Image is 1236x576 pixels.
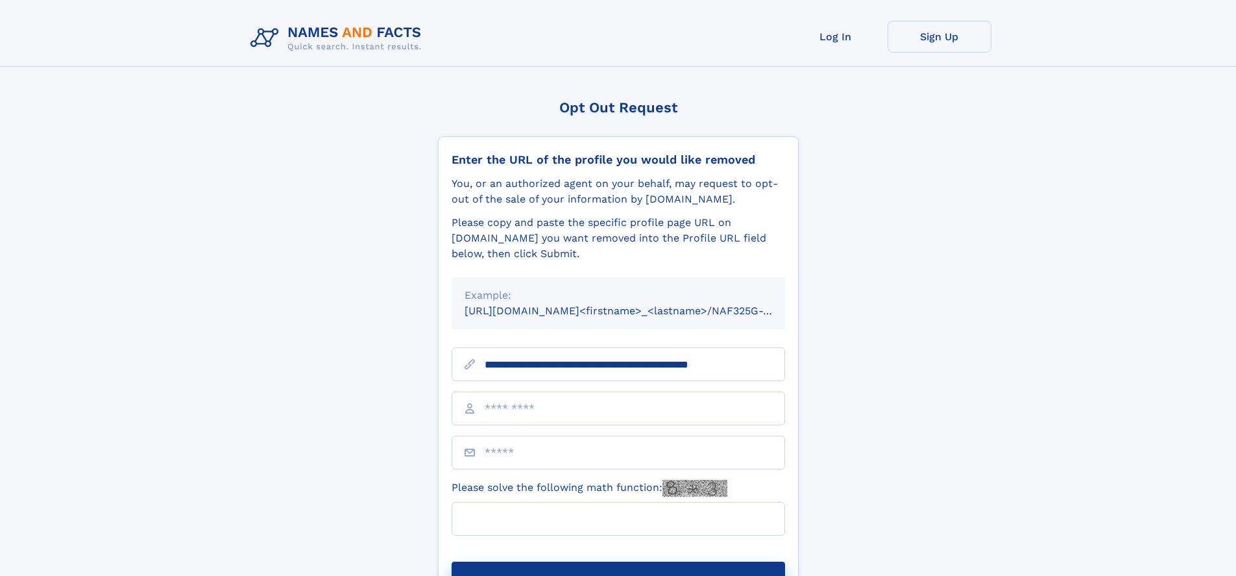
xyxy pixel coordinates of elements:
label: Please solve the following math function: [452,480,727,497]
div: Opt Out Request [438,99,799,116]
a: Sign Up [888,21,991,53]
small: [URL][DOMAIN_NAME]<firstname>_<lastname>/NAF325G-xxxxxxxx [465,305,810,317]
div: Please copy and paste the specific profile page URL on [DOMAIN_NAME] you want removed into the Pr... [452,215,785,262]
div: Enter the URL of the profile you would like removed [452,153,785,167]
a: Log In [784,21,888,53]
img: Logo Names and Facts [245,21,432,56]
div: Example: [465,288,772,303]
div: You, or an authorized agent on your behalf, may request to opt-out of the sale of your informatio... [452,176,785,207]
